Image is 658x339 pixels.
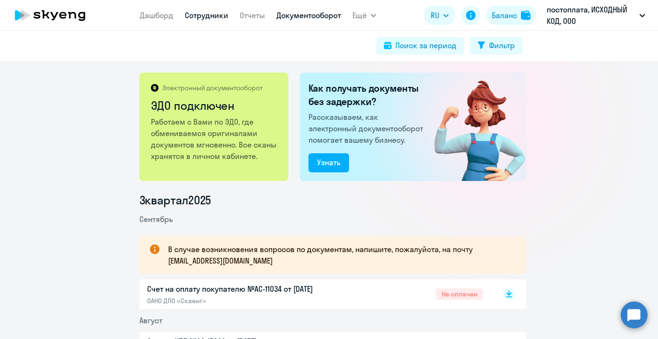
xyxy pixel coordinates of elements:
span: Август [139,316,162,325]
h2: ЭДО подключен [151,98,278,113]
a: Счет на оплату покупателю №AC-11034 от [DATE]ОАНО ДПО «Скаенг»Не оплачен [147,283,483,305]
img: connected [419,73,526,181]
div: Баланс [492,10,517,21]
div: Узнать [317,157,340,168]
div: Поиск за период [395,40,456,51]
span: RU [431,10,439,21]
button: Балансbalance [486,6,536,25]
button: Поиск за период [376,37,464,54]
div: Фильтр [489,40,515,51]
button: Ещё [352,6,376,25]
p: Электронный документооборот [162,84,263,92]
button: RU [424,6,456,25]
p: Работаем с Вами по ЭДО, где обмениваемся оригиналами документов мгновенно. Все сканы хранятся в л... [151,116,278,162]
img: balance [521,11,531,20]
p: постоплата, ИСХОДНЫЙ КОД, ООО [547,4,636,27]
a: Документооборот [276,11,341,20]
span: Сентябрь [139,214,173,224]
p: Счет на оплату покупателю №AC-11034 от [DATE] [147,283,348,295]
li: 3 квартал 2025 [139,192,526,208]
p: Рассказываем, как электронный документооборот помогает вашему бизнесу. [308,111,427,146]
a: Сотрудники [185,11,228,20]
span: Не оплачен [436,288,483,300]
p: В случае возникновения вопросов по документам, напишите, пожалуйста, на почту [EMAIL_ADDRESS][DOM... [168,244,509,266]
p: ОАНО ДПО «Скаенг» [147,297,348,305]
h2: Как получать документы без задержки? [308,82,427,108]
button: Фильтр [470,37,522,54]
button: Узнать [308,153,349,172]
span: Ещё [352,10,367,21]
a: Отчеты [240,11,265,20]
a: Дашборд [140,11,173,20]
button: постоплата, ИСХОДНЫЙ КОД, ООО [542,4,650,27]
